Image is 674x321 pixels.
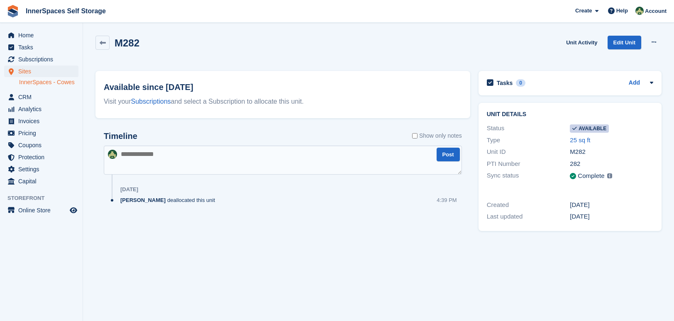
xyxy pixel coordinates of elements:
[4,66,78,77] a: menu
[18,103,68,115] span: Analytics
[570,159,653,169] div: 282
[7,194,83,202] span: Storefront
[487,124,570,133] div: Status
[563,36,601,49] a: Unit Activity
[412,131,462,140] label: Show only notes
[115,37,139,49] h2: M282
[497,79,513,87] h2: Tasks
[18,151,68,163] span: Protection
[616,7,628,15] span: Help
[18,41,68,53] span: Tasks
[437,196,457,204] div: 4:39 PM
[18,115,68,127] span: Invoices
[570,124,609,133] span: Available
[4,41,78,53] a: menu
[22,4,109,18] a: InnerSpaces Self Storage
[104,97,462,107] div: Visit your and select a Subscription to allocate this unit.
[608,36,641,49] a: Edit Unit
[4,204,78,216] a: menu
[412,131,418,140] input: Show only notes
[629,78,640,88] a: Add
[4,103,78,115] a: menu
[487,147,570,157] div: Unit ID
[120,196,166,204] span: [PERSON_NAME]
[487,159,570,169] div: PTI Number
[575,7,592,15] span: Create
[104,131,137,141] h2: Timeline
[4,91,78,103] a: menu
[4,127,78,139] a: menu
[487,212,570,221] div: Last updated
[487,200,570,210] div: Created
[68,205,78,215] a: Preview store
[120,196,219,204] div: deallocated this unit
[487,111,653,118] h2: Unit details
[516,79,525,87] div: 0
[437,148,460,161] button: Post
[18,91,68,103] span: CRM
[607,173,612,178] img: icon-info-grey-7440780725fd019a000dd9b08b2336e03edf1995a4989e88bcd33f0948082b44.svg
[570,147,653,157] div: M282
[4,115,78,127] a: menu
[18,29,68,41] span: Home
[104,81,462,93] h2: Available since [DATE]
[578,171,604,181] div: Complete
[635,7,644,15] img: Paula Amey
[18,66,68,77] span: Sites
[131,98,171,105] a: Subscriptions
[4,151,78,163] a: menu
[18,139,68,151] span: Coupons
[570,212,653,221] div: [DATE]
[570,136,590,143] a: 25 sq ft
[108,150,117,159] img: Paula Amey
[487,136,570,145] div: Type
[19,78,78,86] a: InnerSpaces - Cowes
[4,139,78,151] a: menu
[18,204,68,216] span: Online Store
[4,53,78,65] a: menu
[4,163,78,175] a: menu
[645,7,667,15] span: Account
[18,53,68,65] span: Subscriptions
[18,163,68,175] span: Settings
[4,175,78,187] a: menu
[120,186,138,193] div: [DATE]
[4,29,78,41] a: menu
[18,127,68,139] span: Pricing
[18,175,68,187] span: Capital
[570,200,653,210] div: [DATE]
[487,171,570,181] div: Sync status
[7,5,19,17] img: stora-icon-8386f47178a22dfd0bd8f6a31ec36ba5ce8667c1dd55bd0f319d3a0aa187defe.svg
